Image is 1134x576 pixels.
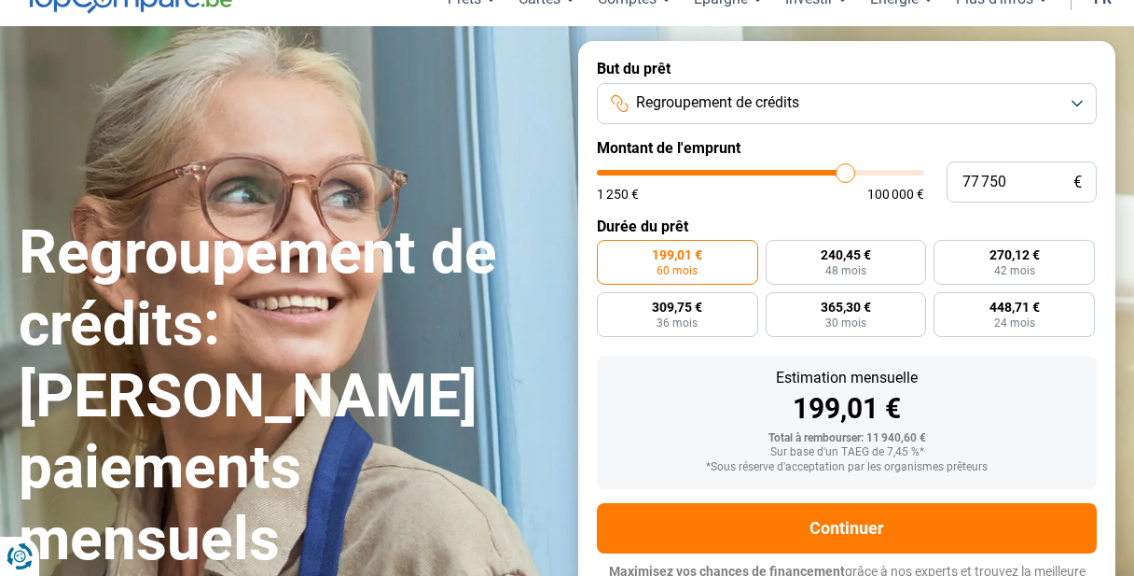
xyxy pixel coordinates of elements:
[825,265,866,276] span: 48 mois
[989,301,1040,314] span: 448,71 €
[612,432,1082,445] div: Total à rembourser: 11 940,60 €
[597,83,1097,124] button: Regroupement de crédits
[989,248,1040,261] span: 270,12 €
[612,446,1082,459] div: Sur base d'un TAEG de 7,45 %*
[597,139,1097,157] label: Montant de l'emprunt
[612,461,1082,474] div: *Sous réserve d'acceptation par les organismes prêteurs
[657,265,698,276] span: 60 mois
[994,265,1035,276] span: 42 mois
[612,395,1082,423] div: 199,01 €
[597,218,1097,235] label: Durée du prêt
[19,218,556,576] h1: Regroupement de crédits: [PERSON_NAME] paiements mensuels
[657,317,698,329] span: 36 mois
[994,317,1035,329] span: 24 mois
[821,248,871,261] span: 240,45 €
[867,188,924,201] span: 100 000 €
[825,317,866,329] span: 30 mois
[652,301,702,314] span: 309,75 €
[612,371,1082,386] div: Estimation mensuelle
[597,503,1097,554] button: Continuer
[636,92,799,113] span: Regroupement de crédits
[652,248,702,261] span: 199,01 €
[821,301,871,314] span: 365,30 €
[1073,175,1082,190] span: €
[597,60,1097,77] label: But du prêt
[597,188,639,201] span: 1 250 €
